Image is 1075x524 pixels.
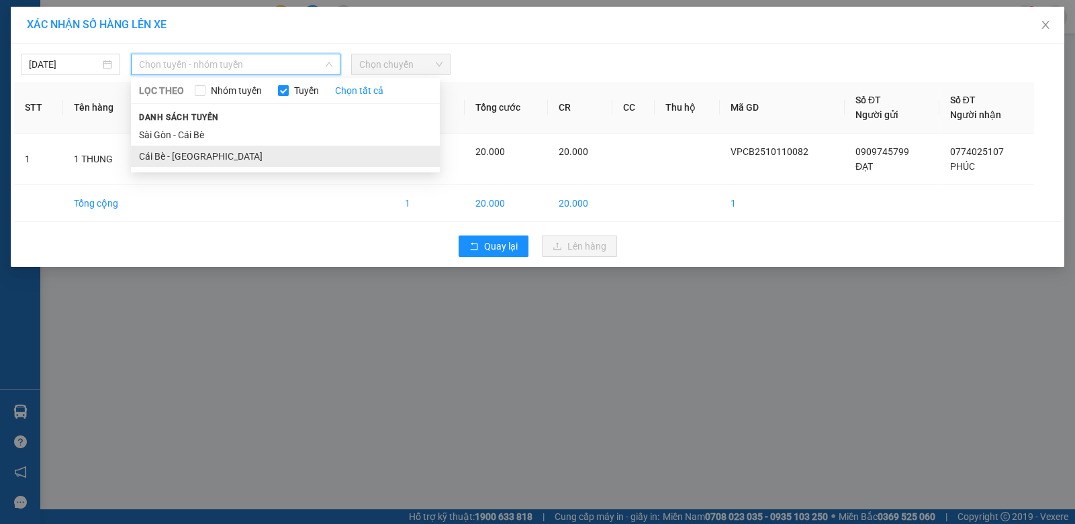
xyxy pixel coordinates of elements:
span: down [325,60,333,68]
td: 1 [14,134,63,185]
a: Chọn tất cả [335,83,383,98]
span: Người gửi [855,109,898,120]
span: Số ĐT [950,95,976,105]
td: 1 [394,185,464,222]
span: Người nhận [950,109,1001,120]
th: CC [612,82,655,134]
button: Close [1027,7,1064,44]
th: Thu hộ [655,82,720,134]
input: 11/10/2025 [29,57,100,72]
span: Số ĐT [855,95,881,105]
span: Nhóm tuyến [205,83,267,98]
th: CR [548,82,612,134]
span: XÁC NHẬN SỐ HÀNG LÊN XE [27,18,167,31]
span: PHÚC [950,161,975,172]
span: rollback [469,242,479,252]
td: 1 [720,185,845,222]
td: 20.000 [548,185,612,222]
span: Chọn tuyến - nhóm tuyến [139,54,332,74]
span: VPCB2510110082 [731,146,808,157]
span: 0774025107 [950,146,1004,157]
td: 1 THUNG [63,134,146,185]
span: Danh sách tuyến [131,111,227,123]
span: LỌC THEO [139,83,184,98]
span: 20.000 [559,146,588,157]
span: Tuyến [289,83,324,98]
th: Tổng cước [465,82,549,134]
li: Sài Gòn - Cái Bè [131,124,440,146]
button: rollbackQuay lại [459,235,528,257]
th: Tên hàng [63,82,146,134]
span: 20.000 [475,146,505,157]
th: STT [14,82,63,134]
td: 20.000 [465,185,549,222]
li: Cái Bè - [GEOGRAPHIC_DATA] [131,146,440,167]
th: Mã GD [720,82,845,134]
span: Quay lại [484,239,518,254]
span: close [1040,19,1051,30]
span: 0909745799 [855,146,909,157]
span: ĐẠT [855,161,873,172]
button: uploadLên hàng [542,235,617,257]
td: Tổng cộng [63,185,146,222]
span: Chọn chuyến [359,54,442,74]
